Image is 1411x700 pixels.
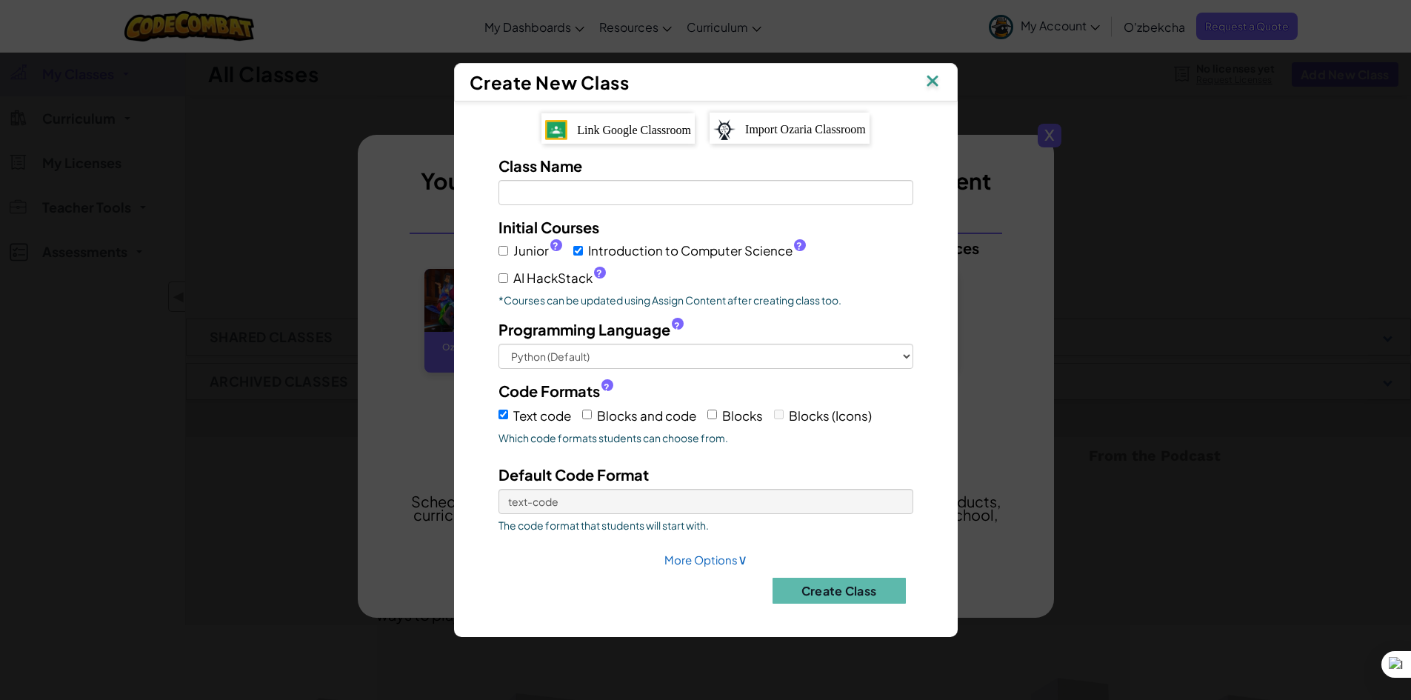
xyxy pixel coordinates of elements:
span: ∨ [738,550,747,567]
button: Create Class [773,578,906,604]
span: Link Google Classroom [577,124,691,136]
span: ? [604,381,610,393]
input: AI HackStack? [498,273,508,283]
span: Create New Class [470,71,630,93]
input: Blocks and code [582,410,592,419]
span: Blocks (Icons) [789,407,872,424]
span: ? [796,240,802,252]
input: Junior? [498,246,508,256]
span: Junior [513,240,562,261]
span: Class Name [498,156,582,175]
input: Introduction to Computer Science? [573,246,583,256]
span: AI HackStack [513,267,606,289]
img: IconGoogleClassroom.svg [545,120,567,139]
img: IconClose.svg [923,71,942,93]
label: Initial Courses [498,216,599,238]
span: Text code [513,407,571,424]
p: *Courses can be updated using Assign Content after creating class too. [498,293,913,307]
span: Blocks and code [597,407,696,424]
a: More Options [664,553,747,567]
span: Import Ozaria Classroom [745,123,866,136]
span: ? [674,320,680,332]
img: ozaria-logo.png [713,119,735,140]
span: Code Formats [498,380,600,401]
input: Text code [498,410,508,419]
span: Blocks [722,407,763,424]
span: ? [553,240,558,252]
span: Which code formats students can choose from. [498,430,913,445]
span: Programming Language [498,319,670,340]
input: Blocks [707,410,717,419]
span: Introduction to Computer Science [588,240,806,261]
span: ? [596,267,602,279]
input: Blocks (Icons) [774,410,784,419]
span: Default Code Format [498,465,649,484]
span: The code format that students will start with. [498,518,913,533]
